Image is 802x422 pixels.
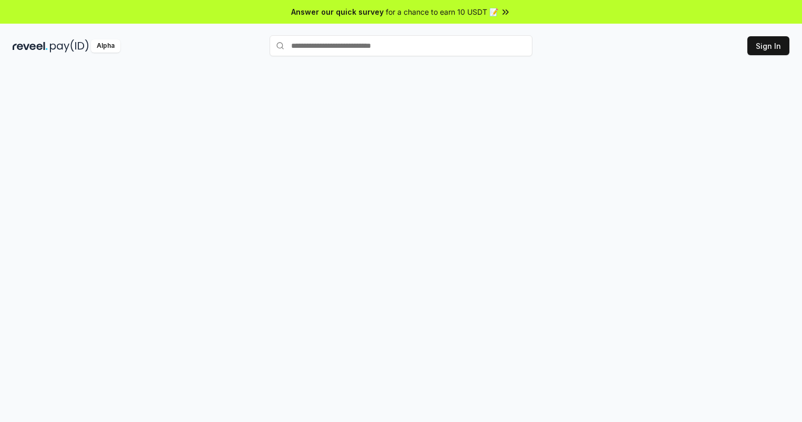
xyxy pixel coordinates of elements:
span: Answer our quick survey [291,6,384,17]
div: Alpha [91,39,120,53]
button: Sign In [747,36,789,55]
img: reveel_dark [13,39,48,53]
span: for a chance to earn 10 USDT 📝 [386,6,498,17]
img: pay_id [50,39,89,53]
